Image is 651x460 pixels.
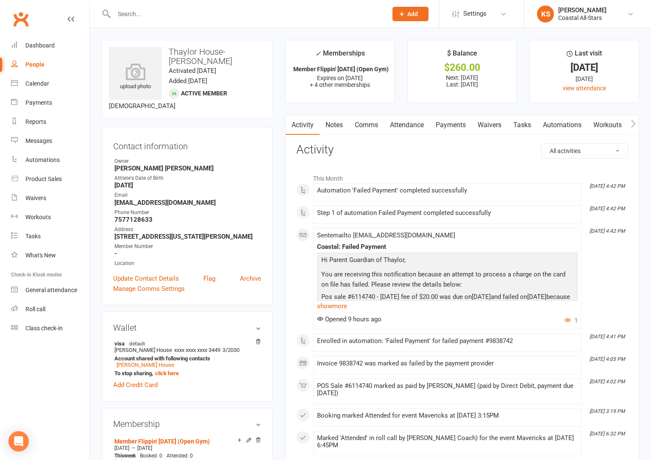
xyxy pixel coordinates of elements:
div: Automations [25,156,60,163]
strong: [DATE] [114,181,261,189]
h3: Membership [113,419,261,429]
div: Automation 'Failed Payment' completed successfully [317,187,578,194]
span: [DATE] [137,445,152,451]
p: Next: [DATE] Last: [DATE] [415,74,509,88]
a: Messages [11,131,89,151]
time: Added [DATE] [169,77,207,85]
div: Calendar [25,80,49,87]
div: Memberships [315,48,365,64]
div: Last visit [567,48,602,63]
a: General attendance kiosk mode [11,281,89,300]
a: view attendance [563,85,606,92]
a: click here [155,370,179,376]
div: $260.00 [415,63,509,72]
span: Active member [181,90,227,97]
i: [DATE] 4:42 PM [590,183,625,189]
li: This Month [296,170,628,183]
strong: [EMAIL_ADDRESS][DOMAIN_NAME] [114,199,261,206]
a: What's New [11,246,89,265]
div: Messages [25,137,52,144]
input: Search... [111,8,381,20]
span: + 4 other memberships [310,81,370,88]
a: Payments [430,115,472,135]
h3: Thaylor House-[PERSON_NAME] [109,47,265,66]
div: Roll call [25,306,45,312]
strong: To stop sharing, [114,370,257,376]
span: [DEMOGRAPHIC_DATA] [109,102,175,110]
a: Calendar [11,74,89,93]
i: ✓ [315,50,321,58]
div: Payments [25,99,52,106]
a: Attendance [384,115,430,135]
a: Clubworx [10,8,31,30]
a: Roll call [11,300,89,319]
span: 3/2030 [223,347,239,353]
span: [DATE] [114,445,129,451]
a: Notes [320,115,349,135]
button: 1 [565,315,578,326]
span: Booked: 0 [140,453,162,459]
div: Invoice 9838742 was marked as failed by the payment provider [317,360,578,367]
button: Add [392,7,428,21]
div: Workouts [25,214,51,220]
a: Automations [11,151,89,170]
i: [DATE] 4:02 PM [590,379,625,385]
strong: [STREET_ADDRESS][US_STATE][PERSON_NAME] [114,233,261,240]
a: Update Contact Details [113,273,179,284]
div: Reports [25,118,46,125]
i: [DATE] 3:19 PM [590,408,625,414]
strong: Account shared with following contacts [114,355,257,362]
div: Email [114,191,261,199]
a: Add Credit Card [113,380,158,390]
a: Class kiosk mode [11,319,89,338]
div: Phone Number [114,209,261,217]
div: [DATE] [537,63,631,72]
div: upload photo [109,63,162,91]
div: Tasks [25,233,41,240]
div: Waivers [25,195,46,201]
div: Athlete's Date of Birth [114,174,261,182]
a: Manage Comms Settings [113,284,185,294]
a: Tasks [11,227,89,246]
div: Booking marked Attended for event Mavericks at [DATE] 3:15PM [317,412,578,419]
div: — [112,445,261,452]
div: Location [114,259,261,268]
span: xxxx xxxx xxxx 3449 [174,347,220,353]
div: POS Sale #6114740 marked as paid by [PERSON_NAME] (paid by Direct Debit, payment due [DATE]) [317,382,578,397]
div: Coastal: Failed Payment [317,243,578,251]
span: default [127,340,147,347]
span: Settings [463,4,487,23]
i: [DATE] 4:42 PM [590,206,625,212]
a: Member Flippin' [DATE] (Open Gym) [114,438,210,445]
i: [DATE] 6:32 PM [590,431,625,437]
a: Automations [537,115,587,135]
i: [DATE] 4:41 PM [590,334,625,340]
strong: Member Flippin' [DATE] (Open Gym) [293,66,389,72]
a: Workouts [587,115,628,135]
div: Owner [114,157,261,165]
a: Tasks [507,115,537,135]
a: [PERSON_NAME] House [117,362,174,368]
div: Marked 'Attended' in roll call by [PERSON_NAME] Coach) for the event Mavericks at [DATE] 6:45PM [317,435,578,449]
div: Member Number [114,243,261,251]
strong: [PERSON_NAME] [PERSON_NAME] [114,164,261,172]
p: Hi Parent Guardian of Thaylor, [319,255,576,267]
div: $ Balance [447,48,477,63]
strong: 7577128633 [114,216,261,223]
div: Enrolled in automation: 'Failed Payment' for failed payment #9838742 [317,337,578,345]
div: Product Sales [25,176,62,182]
div: Address [114,226,261,234]
div: KS [537,6,554,22]
a: Flag [203,273,215,284]
strong: visa [114,340,257,347]
a: Dashboard [11,36,89,55]
a: show more [317,300,578,312]
a: Workouts [11,208,89,227]
a: Comms [349,115,384,135]
i: [DATE] 4:05 PM [590,356,625,362]
div: [PERSON_NAME] [558,6,606,14]
a: People [11,55,89,74]
a: Waivers [472,115,507,135]
span: Add [407,11,418,17]
strong: - [114,250,261,257]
